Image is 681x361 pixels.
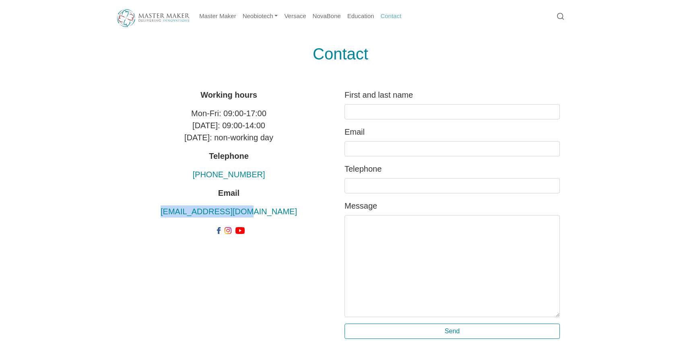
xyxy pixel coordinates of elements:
[192,121,265,130] font: [DATE]: 09:00-14:00
[345,164,382,173] font: Telephone
[345,201,377,210] font: Message
[243,12,273,19] font: Neobiotech
[380,12,401,19] font: Contact
[347,12,374,19] font: Education
[235,227,245,234] img: Youtube
[345,90,413,99] font: First and last name
[344,8,378,24] a: Education
[239,8,281,24] a: Neobiotech
[313,12,341,19] font: NovaBone
[209,152,249,160] font: Telephone
[345,324,560,339] input: Send
[191,109,266,118] font: Mon-Fri: 09:00-17:00
[200,90,257,99] font: Working hours
[218,189,239,197] font: Email
[217,227,221,234] img: Facebook
[284,12,306,19] font: Versace
[161,207,297,216] a: [EMAIL_ADDRESS][DOMAIN_NAME]
[281,8,309,24] a: Versace
[310,8,344,24] a: NovaBone
[184,133,273,142] font: [DATE]: non-working day
[377,8,404,24] a: Contact
[117,9,190,27] img: Master Maker
[192,170,265,179] a: [PHONE_NUMBER]
[225,227,231,234] img: Instagram
[345,127,365,136] font: Email
[313,45,368,63] font: Contact
[199,12,236,19] font: Master Maker
[196,8,239,24] a: Master Maker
